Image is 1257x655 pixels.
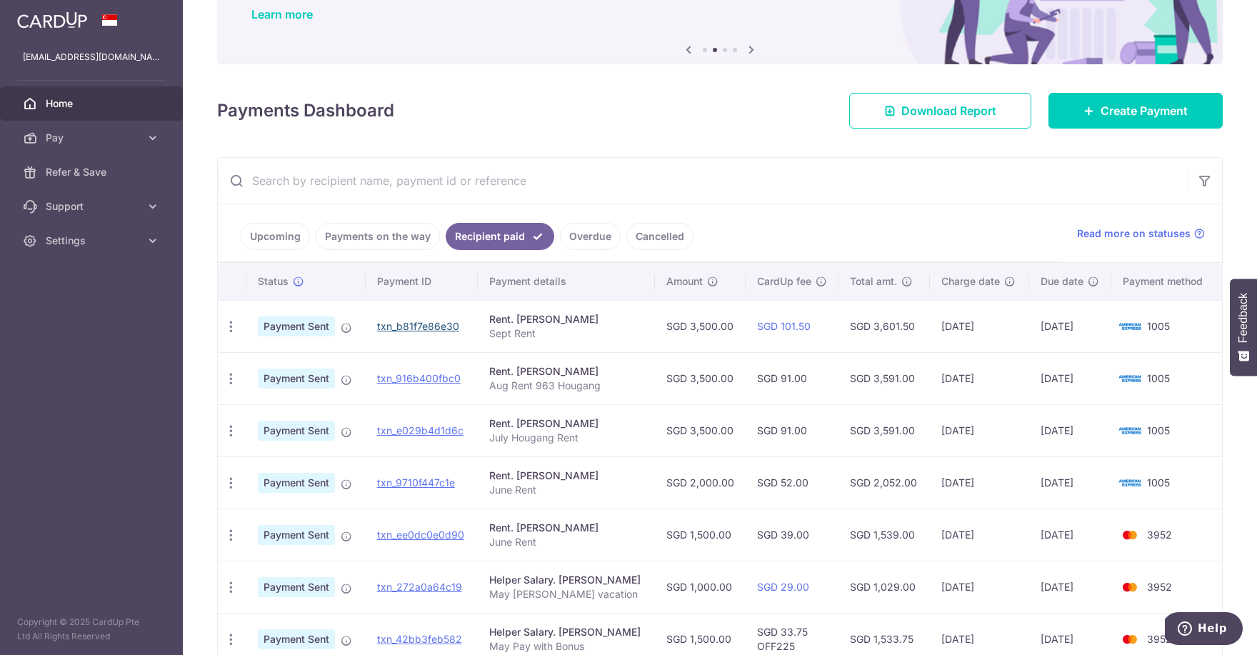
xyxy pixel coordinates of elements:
span: Payment Sent [258,316,335,336]
span: Status [258,274,289,289]
input: Search by recipient name, payment id or reference [218,158,1188,204]
span: Total amt. [850,274,897,289]
a: txn_9710f447c1e [377,476,455,489]
td: [DATE] [930,509,1028,561]
td: [DATE] [930,300,1028,352]
div: Helper Salary. [PERSON_NAME] [489,625,643,639]
td: SGD 2,000.00 [655,456,746,509]
a: txn_916b400fbc0 [377,372,461,384]
p: [EMAIL_ADDRESS][DOMAIN_NAME] [23,50,160,64]
span: Payment Sent [258,473,335,493]
span: 3952 [1147,633,1172,645]
a: Create Payment [1048,93,1223,129]
a: Learn more [251,7,313,21]
span: Support [46,199,140,214]
span: Settings [46,234,140,248]
td: SGD 3,500.00 [655,404,746,456]
a: Cancelled [626,223,693,250]
td: [DATE] [930,456,1028,509]
td: SGD 91.00 [746,404,838,456]
span: Download Report [901,102,996,119]
span: Create Payment [1101,102,1188,119]
a: txn_ee0dc0e0d90 [377,529,464,541]
span: Amount [666,274,703,289]
td: SGD 3,601.50 [838,300,930,352]
span: 1005 [1147,424,1170,436]
td: SGD 1,000.00 [655,561,746,613]
p: May [PERSON_NAME] vacation [489,587,643,601]
p: May Pay with Bonus [489,639,643,654]
td: SGD 1,029.00 [838,561,930,613]
th: Payment details [478,263,655,300]
a: SGD 101.50 [757,320,811,332]
a: Read more on statuses [1077,226,1205,241]
span: Refer & Save [46,165,140,179]
div: Rent. [PERSON_NAME] [489,469,643,483]
th: Payment ID [366,263,479,300]
span: Payment Sent [258,421,335,441]
a: Recipient paid [446,223,554,250]
a: Upcoming [241,223,310,250]
img: Bank Card [1116,579,1144,596]
p: Aug Rent 963 Hougang [489,379,643,393]
span: 3952 [1147,581,1172,593]
td: [DATE] [930,561,1028,613]
img: Bank Card [1116,474,1144,491]
a: SGD 29.00 [757,581,809,593]
p: June Rent [489,535,643,549]
td: SGD 1,539.00 [838,509,930,561]
td: [DATE] [1029,561,1112,613]
div: Rent. [PERSON_NAME] [489,416,643,431]
span: Pay [46,131,140,145]
a: Download Report [849,93,1031,129]
span: Payment Sent [258,369,335,389]
td: [DATE] [1029,352,1112,404]
td: SGD 91.00 [746,352,838,404]
a: txn_e029b4d1d6c [377,424,464,436]
td: [DATE] [1029,456,1112,509]
h4: Payments Dashboard [217,98,394,124]
div: Rent. [PERSON_NAME] [489,521,643,535]
button: Feedback - Show survey [1230,279,1257,376]
img: Bank Card [1116,422,1144,439]
a: txn_272a0a64c19 [377,581,462,593]
div: Rent. [PERSON_NAME] [489,364,643,379]
td: SGD 3,500.00 [655,300,746,352]
span: Read more on statuses [1077,226,1191,241]
div: Rent. [PERSON_NAME] [489,312,643,326]
td: [DATE] [1029,509,1112,561]
img: CardUp [17,11,87,29]
p: Sept Rent [489,326,643,341]
a: Payments on the way [316,223,440,250]
span: 1005 [1147,372,1170,384]
a: Overdue [560,223,621,250]
span: Charge date [941,274,1000,289]
span: Payment Sent [258,525,335,545]
a: txn_b81f7e86e30 [377,320,459,332]
img: Bank Card [1116,631,1144,648]
img: Bank Card [1116,370,1144,387]
span: 1005 [1147,476,1170,489]
td: SGD 2,052.00 [838,456,930,509]
span: Due date [1041,274,1083,289]
span: Home [46,96,140,111]
p: June Rent [489,483,643,497]
img: Bank Card [1116,318,1144,335]
div: Helper Salary. [PERSON_NAME] [489,573,643,587]
td: SGD 52.00 [746,456,838,509]
td: [DATE] [930,352,1028,404]
td: [DATE] [1029,300,1112,352]
p: July Hougang Rent [489,431,643,445]
span: 3952 [1147,529,1172,541]
td: SGD 1,500.00 [655,509,746,561]
td: SGD 39.00 [746,509,838,561]
iframe: Opens a widget where you can find more information [1165,612,1243,648]
span: 1005 [1147,320,1170,332]
td: SGD 3,591.00 [838,352,930,404]
span: Feedback [1237,293,1250,343]
td: [DATE] [1029,404,1112,456]
span: Payment Sent [258,629,335,649]
th: Payment method [1111,263,1222,300]
img: Bank Card [1116,526,1144,544]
